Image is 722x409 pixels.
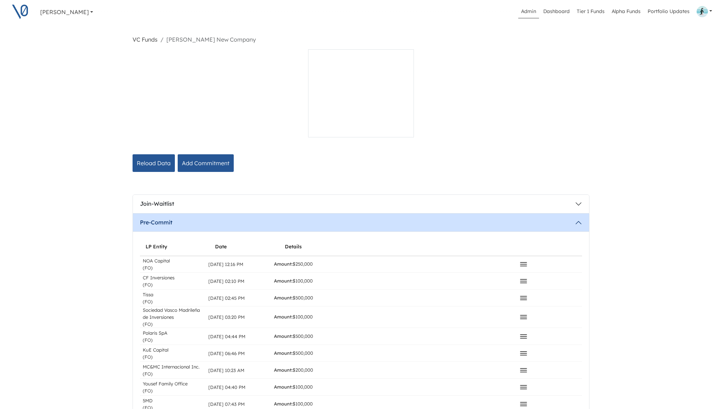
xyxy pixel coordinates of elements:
div: [DATE] 07:43 PM [208,401,245,408]
div: $100,000 [274,401,313,408]
button: Reload Data [133,154,175,172]
button: Join-Waitlist [133,195,589,213]
a: Admin [518,5,539,18]
a: VC Funds [133,36,158,43]
div: [DATE] 02:45 PM [208,295,245,302]
img: V0 logo [11,3,29,20]
div: $500,000 [274,295,313,302]
b: Amount: [274,350,293,356]
nav: breadcrumb [133,35,589,44]
b: Amount: [274,295,293,300]
a: Dashboard [540,5,573,18]
b: Amount: [274,261,293,267]
a: Alpha Funds [609,5,643,18]
div: MC&MC Internacional Inc. (FO) [143,363,200,377]
b: Amount: [274,401,293,407]
b: Amount: [274,333,293,339]
b: Amount: [274,314,293,320]
div: LP Entity [146,243,167,250]
div: $500,000 [274,333,313,340]
div: Sociedad Vasco Madrileña de Inversiones (FO) [143,306,203,328]
div: [DATE] 12:16 PM [208,261,243,268]
span: [PERSON_NAME] [40,8,89,16]
div: Details [285,243,302,250]
div: [DATE] 04:44 PM [208,333,245,340]
div: [DATE] 10:23 AM [208,367,244,374]
div: $500,000 [274,350,313,357]
div: $200,000 [274,367,313,374]
button: Pre-Commit [133,213,589,232]
img: Elon Musk's New Company [328,85,394,102]
div: Date [215,243,227,250]
div: $100,000 [274,278,313,285]
div: KuE Capital (FO) [143,346,169,360]
div: Tissa (FO) [143,291,153,305]
div: $100,000 [274,384,313,391]
a: [PERSON_NAME] [37,5,96,19]
div: Polaris SpA (FO) [143,329,167,343]
div: [DATE] 03:20 PM [208,314,245,321]
li: [PERSON_NAME] New Company [158,35,256,44]
div: $100,000 [274,314,313,321]
b: Amount: [274,384,293,390]
div: [DATE] 06:46 PM [208,350,245,357]
div: NOA Capital (FO) [143,257,170,271]
div: $250,000 [274,261,313,268]
button: Add Commitment [178,154,234,172]
b: Amount: [274,367,293,373]
div: Yousef Family Office (FO) [143,380,188,394]
b: Amount: [274,278,293,284]
div: CF Inversiones (FO) [143,274,175,288]
div: [DATE] 02:10 PM [208,278,244,285]
a: Portfolio Updates [645,5,692,18]
img: Profile [697,6,708,17]
div: [DATE] 04:40 PM [208,384,245,391]
a: Tier 1 Funds [574,5,607,18]
a: Elon Musk's New Company [133,49,589,146]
